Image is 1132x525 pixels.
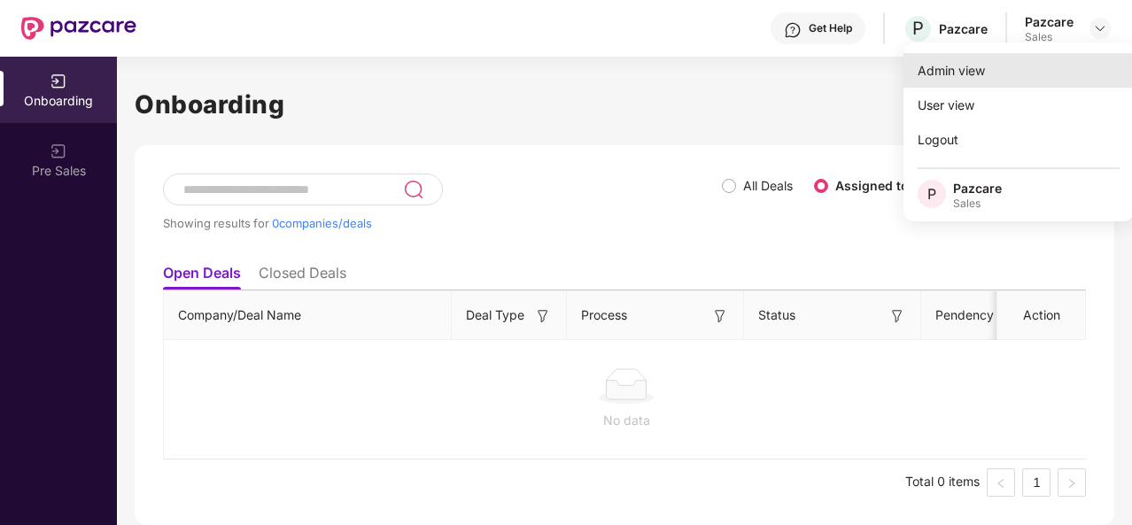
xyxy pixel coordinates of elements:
[888,307,906,325] img: svg+xml;base64,PHN2ZyB3aWR0aD0iMTYiIGhlaWdodD0iMTYiIHZpZXdCb3g9IjAgMCAxNiAxNiIgZmlsbD0ibm9uZSIgeG...
[272,216,372,230] span: 0 companies/deals
[1025,13,1074,30] div: Pazcare
[163,216,722,230] div: Showing results for
[743,178,793,193] label: All Deals
[1058,468,1086,497] button: right
[835,178,931,193] label: Assigned to me
[1023,469,1050,496] a: 1
[997,291,1086,340] th: Action
[987,468,1015,497] li: Previous Page
[534,307,552,325] img: svg+xml;base64,PHN2ZyB3aWR0aD0iMTYiIGhlaWdodD0iMTYiIHZpZXdCb3g9IjAgMCAxNiAxNiIgZmlsbD0ibm9uZSIgeG...
[164,291,452,340] th: Company/Deal Name
[50,143,67,160] img: svg+xml;base64,PHN2ZyB3aWR0aD0iMjAiIGhlaWdodD0iMjAiIHZpZXdCb3g9IjAgMCAyMCAyMCIgZmlsbD0ibm9uZSIgeG...
[403,179,423,200] img: svg+xml;base64,PHN2ZyB3aWR0aD0iMjQiIGhlaWdodD0iMjUiIHZpZXdCb3g9IjAgMCAyNCAyNSIgZmlsbD0ibm9uZSIgeG...
[1025,30,1074,44] div: Sales
[953,180,1002,197] div: Pazcare
[1066,478,1077,489] span: right
[21,17,136,40] img: New Pazcare Logo
[758,305,795,325] span: Status
[912,18,924,39] span: P
[1058,468,1086,497] li: Next Page
[259,264,346,290] li: Closed Deals
[1022,468,1051,497] li: 1
[987,468,1015,497] button: left
[953,197,1002,211] div: Sales
[905,468,980,497] li: Total 0 items
[581,305,627,325] span: Process
[135,85,1114,124] h1: Onboarding
[935,305,1014,325] span: Pendency On
[50,73,67,90] img: svg+xml;base64,PHN2ZyB3aWR0aD0iMjAiIGhlaWdodD0iMjAiIHZpZXdCb3g9IjAgMCAyMCAyMCIgZmlsbD0ibm9uZSIgeG...
[466,305,524,325] span: Deal Type
[996,478,1006,489] span: left
[163,264,241,290] li: Open Deals
[809,21,852,35] div: Get Help
[784,21,802,39] img: svg+xml;base64,PHN2ZyBpZD0iSGVscC0zMngzMiIgeG1sbnM9Imh0dHA6Ly93d3cudzMub3JnLzIwMDAvc3ZnIiB3aWR0aD...
[178,411,1074,430] div: No data
[711,307,729,325] img: svg+xml;base64,PHN2ZyB3aWR0aD0iMTYiIGhlaWdodD0iMTYiIHZpZXdCb3g9IjAgMCAxNiAxNiIgZmlsbD0ibm9uZSIgeG...
[1093,21,1107,35] img: svg+xml;base64,PHN2ZyBpZD0iRHJvcGRvd24tMzJ4MzIiIHhtbG5zPSJodHRwOi8vd3d3LnczLm9yZy8yMDAwL3N2ZyIgd2...
[927,183,936,205] span: P
[939,20,988,37] div: Pazcare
